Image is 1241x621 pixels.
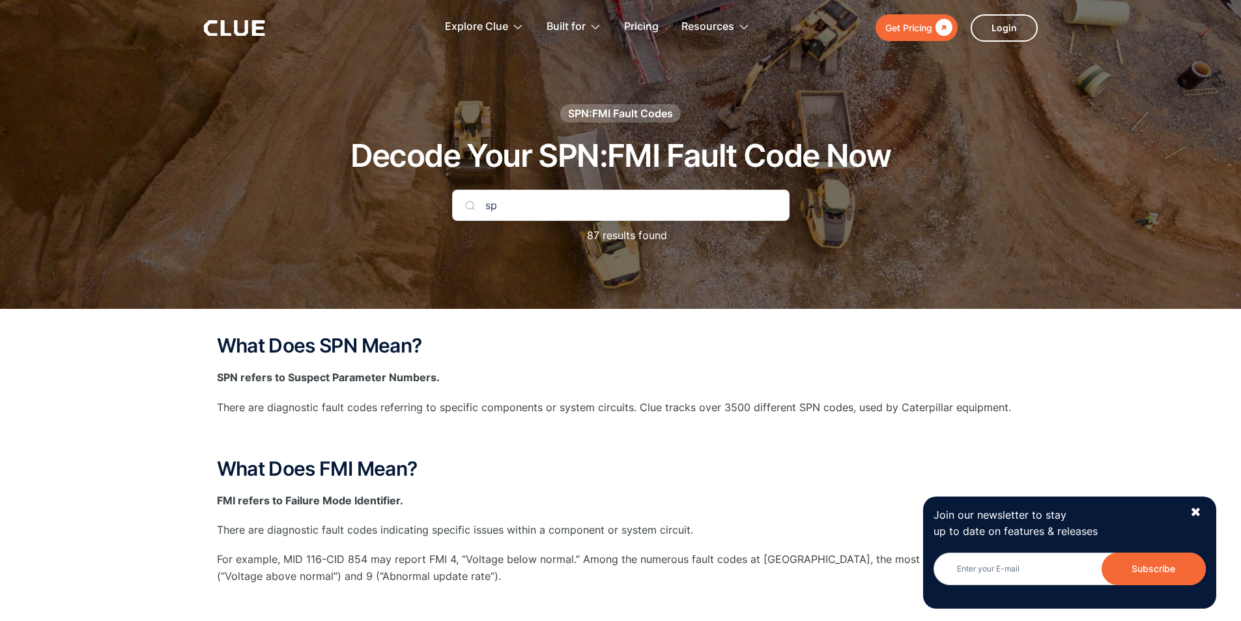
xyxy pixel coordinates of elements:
[574,227,667,244] p: 87 results found
[217,335,1025,356] h2: What Does SPN Mean?
[217,458,1025,480] h2: What Does FMI Mean?
[217,494,403,507] strong: FMI refers to Failure Mode Identifier.
[934,553,1206,598] form: Newsletter
[217,522,1025,538] p: There are diagnostic fault codes indicating specific issues within a component or system circuit.
[624,7,659,48] a: Pricing
[1102,553,1206,585] input: Subscribe
[885,20,932,36] div: Get Pricing
[217,598,1025,614] p: ‍
[217,429,1025,445] p: ‍
[350,139,891,173] h1: Decode Your SPN:FMI Fault Code Now
[681,7,750,48] div: Resources
[681,7,734,48] div: Resources
[547,7,586,48] div: Built for
[934,507,1178,540] p: Join our newsletter to stay up to date on features & releases
[217,371,440,384] strong: SPN refers to Suspect Parameter Numbers.
[217,551,1025,584] p: For example, MID 116-CID 854 may report FMI 4, “Voltage below normal.” Among the numerous fault c...
[932,20,952,36] div: 
[934,553,1206,585] input: Enter your E-mail
[1190,504,1201,521] div: ✖
[452,190,790,221] input: Search Your Code...
[445,7,508,48] div: Explore Clue
[445,7,524,48] div: Explore Clue
[568,106,673,121] div: SPN:FMI Fault Codes
[547,7,601,48] div: Built for
[217,399,1025,416] p: There are diagnostic fault codes referring to specific components or system circuits. Clue tracks...
[971,14,1038,42] a: Login
[876,14,958,41] a: Get Pricing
